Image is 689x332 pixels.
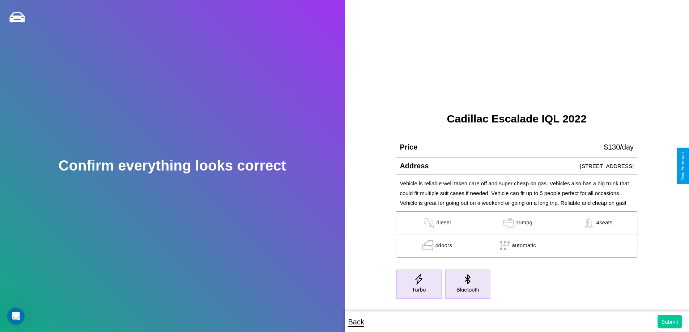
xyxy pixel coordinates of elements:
[604,141,634,154] p: $ 130 /day
[400,178,634,208] p: Vehicle is reliable well taken care off and super cheap on gas. Vehicles also has a big trunk tha...
[435,240,452,251] p: 4 doors
[580,161,634,171] p: [STREET_ADDRESS]
[59,158,286,174] h2: Confirm everything looks correct
[396,212,637,257] table: simple table
[680,151,685,181] div: Give Feedback
[582,217,596,228] img: gas
[412,285,426,294] p: Turbo
[436,217,451,228] p: diesel
[421,240,435,251] img: gas
[422,217,436,228] img: gas
[501,217,515,228] img: gas
[512,240,536,251] p: automatic
[7,307,25,325] iframe: Intercom live chat
[400,162,429,170] h4: Address
[348,315,364,328] p: Back
[658,315,682,328] button: Submit
[396,113,637,125] h3: Cadillac Escalade IQL 2022
[515,217,532,228] p: 15 mpg
[400,143,417,151] h4: Price
[456,285,479,294] p: Bluetooth
[596,217,612,228] p: 4 seats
